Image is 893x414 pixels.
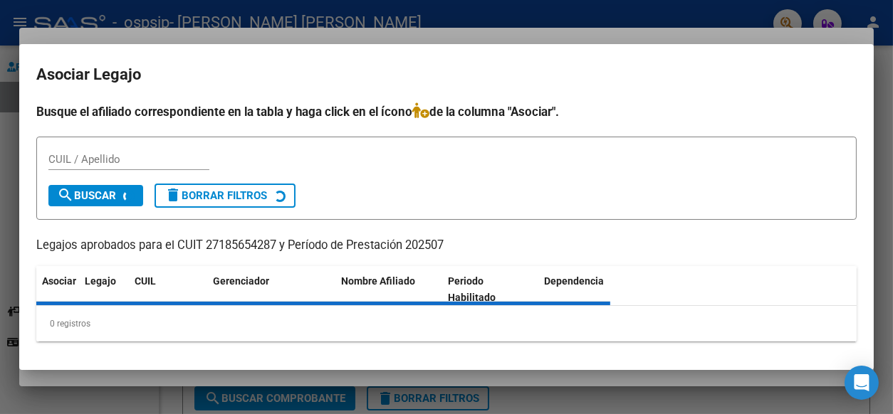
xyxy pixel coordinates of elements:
datatable-header-cell: Asociar [36,266,79,313]
span: Borrar Filtros [164,189,267,202]
button: Buscar [48,185,143,206]
mat-icon: delete [164,186,182,203]
h4: Busque el afiliado correspondiente en la tabla y haga click en el ícono de la columna "Asociar". [36,102,857,121]
div: Open Intercom Messenger [845,366,879,400]
button: Borrar Filtros [155,184,296,208]
datatable-header-cell: CUIL [129,266,207,313]
mat-icon: search [57,186,74,203]
p: Legajos aprobados para el CUIT 27185654287 y Período de Prestación 202507 [36,237,857,255]
span: Dependencia [544,275,604,287]
datatable-header-cell: Legajo [79,266,129,313]
h2: Asociar Legajo [36,61,857,88]
datatable-header-cell: Nombre Afiliado [335,266,442,313]
div: 0 registros [36,306,857,341]
span: Periodo Habilitado [448,275,496,303]
span: CUIL [135,275,156,287]
span: Asociar [42,275,76,287]
span: Nombre Afiliado [341,275,415,287]
datatable-header-cell: Gerenciador [207,266,335,313]
span: Buscar [57,189,116,202]
datatable-header-cell: Periodo Habilitado [442,266,538,313]
datatable-header-cell: Dependencia [538,266,645,313]
span: Legajo [85,275,116,287]
span: Gerenciador [213,275,269,287]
